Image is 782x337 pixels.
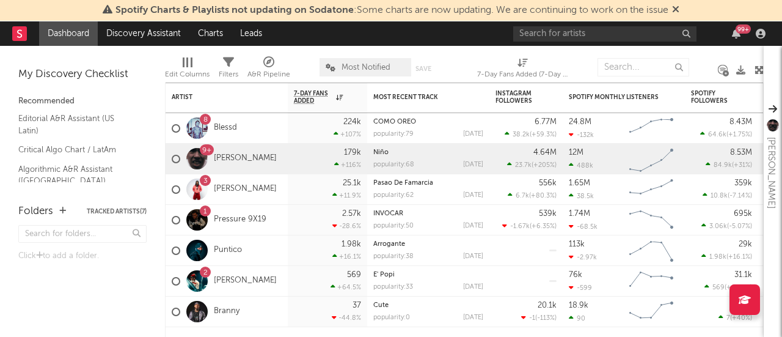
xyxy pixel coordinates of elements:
div: [PERSON_NAME] [764,137,778,209]
div: -132k [569,131,594,139]
a: Arrogante [373,241,405,248]
a: INVOCAR [373,210,403,217]
div: 38.5k [569,192,594,200]
div: popularity: 68 [373,161,414,168]
div: [DATE] [463,161,483,168]
div: -44.8 % [332,314,361,322]
button: Save [415,65,431,72]
div: 7-Day Fans Added (7-Day Fans Added) [477,52,569,87]
div: Cute [373,302,483,309]
div: Spotify Followers [691,90,734,105]
a: Editorial A&R Assistant (US Latin) [18,112,134,137]
div: Pasao De Famarcia [373,180,483,187]
div: 359k [734,179,752,187]
div: +64.5 % [331,283,361,291]
div: 569 [347,271,361,279]
div: popularity: 62 [373,192,414,199]
div: My Discovery Checklist [18,67,147,82]
span: 23.7k [515,162,532,169]
span: -113 % [537,315,555,322]
div: -2.97k [569,253,597,261]
a: [PERSON_NAME] [214,184,277,194]
div: popularity: 50 [373,223,414,229]
div: 8.43M [729,118,752,126]
button: Tracked Artists(7) [87,209,147,215]
div: Edit Columns [165,67,210,82]
div: 179k [344,149,361,157]
a: Algorithmic A&R Assistant ([GEOGRAPHIC_DATA]) [18,163,134,188]
div: 29k [739,240,752,248]
div: 6.77M [535,118,557,126]
div: 113k [569,240,585,248]
a: Leads [232,21,271,46]
div: A&R Pipeline [247,67,290,82]
a: Cute [373,302,389,309]
div: ( ) [706,161,752,169]
svg: Chart title [624,235,679,266]
div: ( ) [508,191,557,199]
svg: Chart title [624,144,679,174]
div: popularity: 38 [373,253,414,260]
span: 6.7k [516,193,529,199]
div: [DATE] [463,131,483,138]
a: Puntico [214,245,242,256]
div: [DATE] [463,253,483,260]
div: ( ) [718,314,752,322]
div: 24.8M [569,118,591,126]
span: : Some charts are now updating. We are continuing to work on the issue [115,6,668,15]
div: Instagram Followers [495,90,538,105]
div: ( ) [701,222,752,230]
div: ( ) [507,161,557,169]
span: +40 % [732,315,750,322]
div: [DATE] [463,284,483,291]
div: ( ) [701,253,752,261]
div: 8.53M [730,149,752,157]
span: 3.06k [709,223,727,230]
a: Pasao De Famarcia [373,180,433,187]
div: +107 % [334,130,361,138]
div: 539k [539,210,557,218]
div: ( ) [505,130,557,138]
div: [DATE] [463,223,483,229]
span: 64.6k [708,131,726,138]
div: Click to add a folder. [18,249,147,264]
span: +64.5 % [726,284,750,291]
span: +205 % [533,162,555,169]
div: 4.64M [533,149,557,157]
a: Niño [373,149,389,156]
a: Critical Algo Chart / LatAm [18,143,134,157]
div: ( ) [704,283,752,291]
div: 18.9k [569,302,588,309]
div: 25.1k [343,179,361,187]
span: +16.1 % [728,254,750,261]
div: +116 % [334,161,361,169]
span: +6.35 % [532,223,555,230]
div: ( ) [703,191,752,199]
div: INVOCAR [373,210,483,217]
div: 99 + [736,24,751,34]
span: 569 [712,284,725,291]
a: Charts [189,21,232,46]
span: 38.2k [513,131,530,138]
div: popularity: 0 [373,314,410,321]
a: Dashboard [39,21,98,46]
span: 10.8k [711,193,728,199]
div: ( ) [521,314,557,322]
span: 7 [726,315,730,322]
div: 12M [569,149,583,157]
span: 1.98k [709,254,726,261]
button: 99+ [732,29,740,39]
svg: Chart title [624,205,679,235]
div: +11.9 % [332,191,361,199]
div: COMO OREO [373,119,483,125]
div: [DATE] [463,192,483,199]
div: 76k [569,271,582,279]
svg: Chart title [624,297,679,327]
div: 2.57k [342,210,361,218]
a: Pressure 9X19 [214,215,266,225]
input: Search for folders... [18,225,147,243]
svg: Chart title [624,266,679,297]
div: +16.1 % [332,253,361,261]
div: 20.1k [538,302,557,309]
span: +80.3 % [531,193,555,199]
